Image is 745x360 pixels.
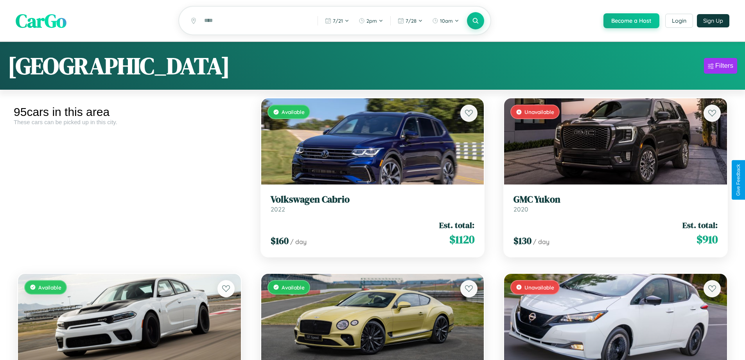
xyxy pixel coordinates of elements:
h1: [GEOGRAPHIC_DATA] [8,50,230,82]
span: Est. total: [439,219,474,231]
span: $ 130 [513,234,531,247]
span: Est. total: [682,219,718,231]
span: $ 160 [271,234,289,247]
span: 7 / 28 [406,18,416,24]
span: 7 / 21 [333,18,343,24]
span: Available [38,284,61,291]
button: Become a Host [603,13,659,28]
span: 10am [440,18,453,24]
span: $ 1120 [449,232,474,247]
div: These cars can be picked up in this city. [14,119,245,125]
div: Filters [715,62,733,70]
button: Login [665,14,693,28]
button: 7/21 [321,14,353,27]
button: 7/28 [394,14,427,27]
span: CarGo [16,8,66,34]
span: $ 910 [697,232,718,247]
span: Available [282,284,305,291]
span: 2022 [271,205,285,213]
span: Unavailable [524,109,554,115]
span: 2pm [366,18,377,24]
button: Sign Up [697,14,729,27]
button: 10am [428,14,463,27]
a: GMC Yukon2020 [513,194,718,213]
h3: GMC Yukon [513,194,718,205]
a: Volkswagen Cabrio2022 [271,194,475,213]
span: Unavailable [524,284,554,291]
span: / day [533,238,549,246]
button: Filters [704,58,737,74]
button: 2pm [355,14,387,27]
span: 2020 [513,205,528,213]
div: 95 cars in this area [14,105,245,119]
span: Available [282,109,305,115]
h3: Volkswagen Cabrio [271,194,475,205]
span: / day [290,238,307,246]
div: Give Feedback [736,164,741,196]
